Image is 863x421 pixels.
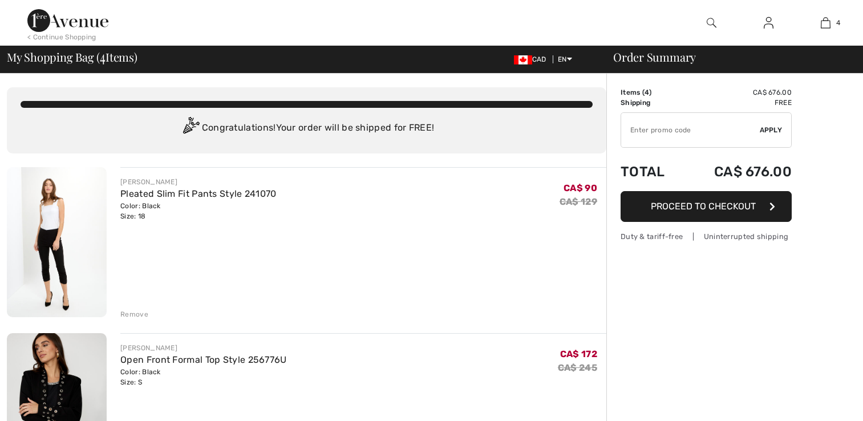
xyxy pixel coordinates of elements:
[651,201,756,212] span: Proceed to Checkout
[760,125,783,135] span: Apply
[621,87,683,98] td: Items ( )
[621,98,683,108] td: Shipping
[797,16,853,30] a: 4
[755,16,783,30] a: Sign In
[120,367,287,387] div: Color: Black Size: S
[558,55,572,63] span: EN
[27,9,108,32] img: 1ère Avenue
[621,152,683,191] td: Total
[120,201,277,221] div: Color: Black Size: 18
[120,343,287,353] div: [PERSON_NAME]
[560,196,597,207] s: CA$ 129
[21,117,593,140] div: Congratulations! Your order will be shipped for FREE!
[707,16,716,30] img: search the website
[683,87,792,98] td: CA$ 676.00
[100,48,106,63] span: 4
[120,188,277,199] a: Pleated Slim Fit Pants Style 241070
[120,309,148,319] div: Remove
[564,183,597,193] span: CA$ 90
[621,231,792,242] div: Duty & tariff-free | Uninterrupted shipping
[514,55,532,64] img: Canadian Dollar
[836,18,840,28] span: 4
[764,16,773,30] img: My Info
[683,152,792,191] td: CA$ 676.00
[645,88,649,96] span: 4
[683,98,792,108] td: Free
[821,16,830,30] img: My Bag
[791,387,852,415] iframe: Opens a widget where you can chat to one of our agents
[621,191,792,222] button: Proceed to Checkout
[120,354,287,365] a: Open Front Formal Top Style 256776U
[7,167,107,317] img: Pleated Slim Fit Pants Style 241070
[560,349,597,359] span: CA$ 172
[179,117,202,140] img: Congratulation2.svg
[27,32,96,42] div: < Continue Shopping
[621,113,760,147] input: Promo code
[7,51,137,63] span: My Shopping Bag ( Items)
[120,177,277,187] div: [PERSON_NAME]
[599,51,856,63] div: Order Summary
[558,362,597,373] s: CA$ 245
[514,55,551,63] span: CAD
